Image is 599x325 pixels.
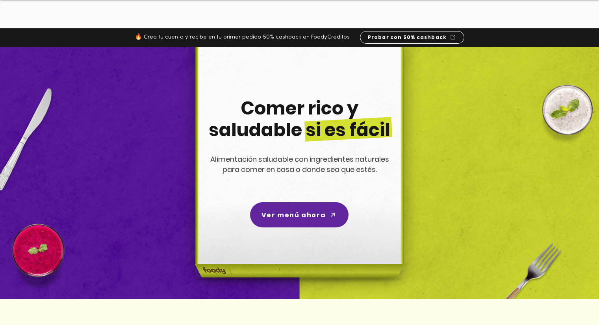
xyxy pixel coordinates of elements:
span: Ver menú ahora [261,210,326,220]
span: Probar con 50% cashback [368,34,447,41]
a: Ver menú ahora [250,202,349,227]
span: Alimentación saludable con ingredientes naturales para comer en casa o donde sea que estés. [210,154,389,174]
img: headline-center-compress.png [173,47,423,299]
a: Probar con 50% cashback [360,31,464,44]
span: Comer rico y saludable si es fácil [209,96,390,142]
span: 🔥 Crea tu cuenta y recibe en tu primer pedido 50% cashback en FoodyCréditos [135,34,350,40]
